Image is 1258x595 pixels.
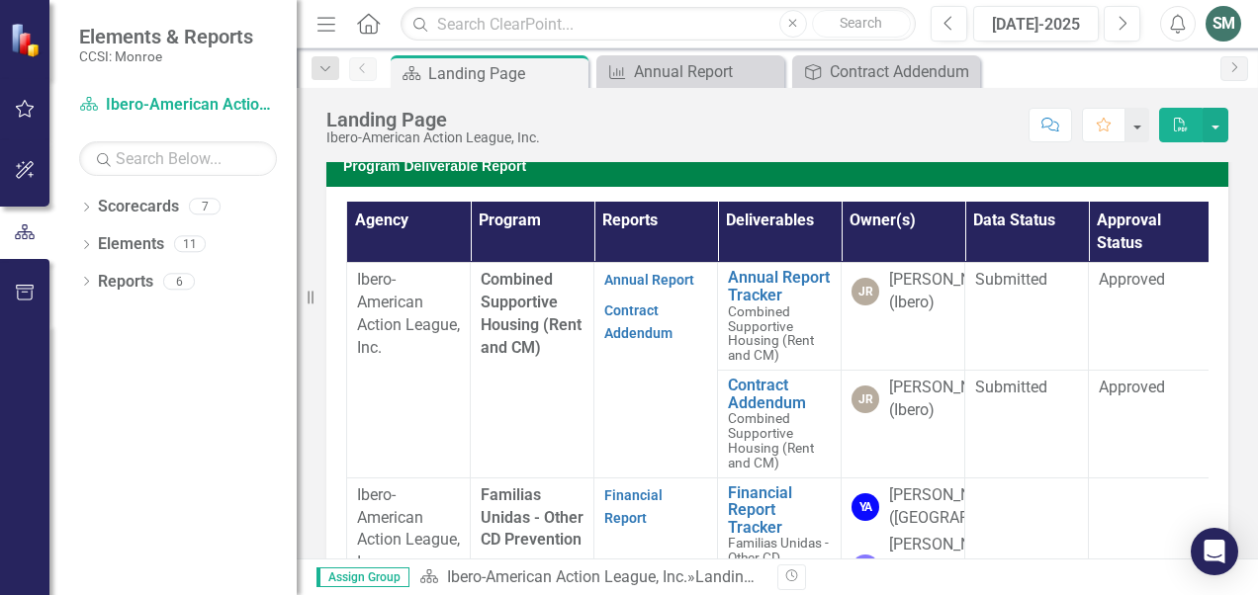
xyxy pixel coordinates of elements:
[973,6,1099,42] button: [DATE]-2025
[343,159,1218,174] h3: Program Deliverable Report
[326,109,540,130] div: Landing Page
[1089,371,1213,478] td: Double-Click to Edit
[604,487,663,526] a: Financial Report
[10,23,45,57] img: ClearPoint Strategy
[980,13,1092,37] div: [DATE]-2025
[965,263,1089,371] td: Double-Click to Edit
[1191,528,1238,575] div: Open Intercom Messenger
[447,567,687,586] a: Ibero-American Action League, Inc.
[481,485,584,550] span: Familias Unidas - Other CD Prevention
[357,269,460,359] p: Ibero-American Action League, Inc.
[852,493,879,521] div: YA
[401,7,916,42] input: Search ClearPoint...
[965,371,1089,478] td: Double-Click to Edit
[604,302,673,341] a: Contract Addendum
[728,303,814,364] span: Combined Supportive Housing (Rent and CM)
[189,199,221,215] div: 7
[163,273,195,290] div: 6
[718,263,842,371] td: Double-Click to Edit Right Click for Context Menu
[840,15,882,31] span: Search
[604,272,694,288] a: Annual Report
[79,94,277,117] a: Ibero-American Action League, Inc.
[79,25,253,48] span: Elements & Reports
[975,270,1047,289] span: Submitted
[79,48,253,64] small: CCSI: Monroe
[634,59,779,84] div: Annual Report
[728,484,831,537] a: Financial Report Tracker
[728,410,814,470] span: Combined Supportive Housing (Rent and CM)
[975,378,1047,396] span: Submitted
[889,484,1049,530] div: [PERSON_NAME] ([GEOGRAPHIC_DATA])
[1099,378,1165,396] span: Approved
[889,377,1008,422] div: [PERSON_NAME] (Ibero)
[419,566,763,589] div: »
[852,554,879,582] div: MB
[812,10,911,38] button: Search
[98,233,164,256] a: Elements
[889,269,1008,314] div: [PERSON_NAME] (Ibero)
[316,567,409,587] span: Assign Group
[797,59,975,84] a: Contract Addendum
[695,567,792,586] div: Landing Page
[728,535,829,580] span: Familias Unidas - Other CD Prevention
[428,61,584,86] div: Landing Page
[718,371,842,478] td: Double-Click to Edit Right Click for Context Menu
[728,269,831,303] a: Annual Report Tracker
[1206,6,1241,42] button: SM
[1089,263,1213,371] td: Double-Click to Edit
[728,377,831,411] a: Contract Addendum
[601,59,779,84] a: Annual Report
[174,236,206,253] div: 11
[98,271,153,294] a: Reports
[98,196,179,218] a: Scorecards
[830,59,975,84] div: Contract Addendum
[79,141,277,176] input: Search Below...
[1099,270,1165,289] span: Approved
[326,130,540,145] div: Ibero-American Action League, Inc.
[357,484,460,574] p: Ibero-American Action League, Inc.
[481,270,582,357] span: Combined Supportive Housing (Rent and CM)
[852,278,879,305] div: JR
[852,385,879,413] div: JR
